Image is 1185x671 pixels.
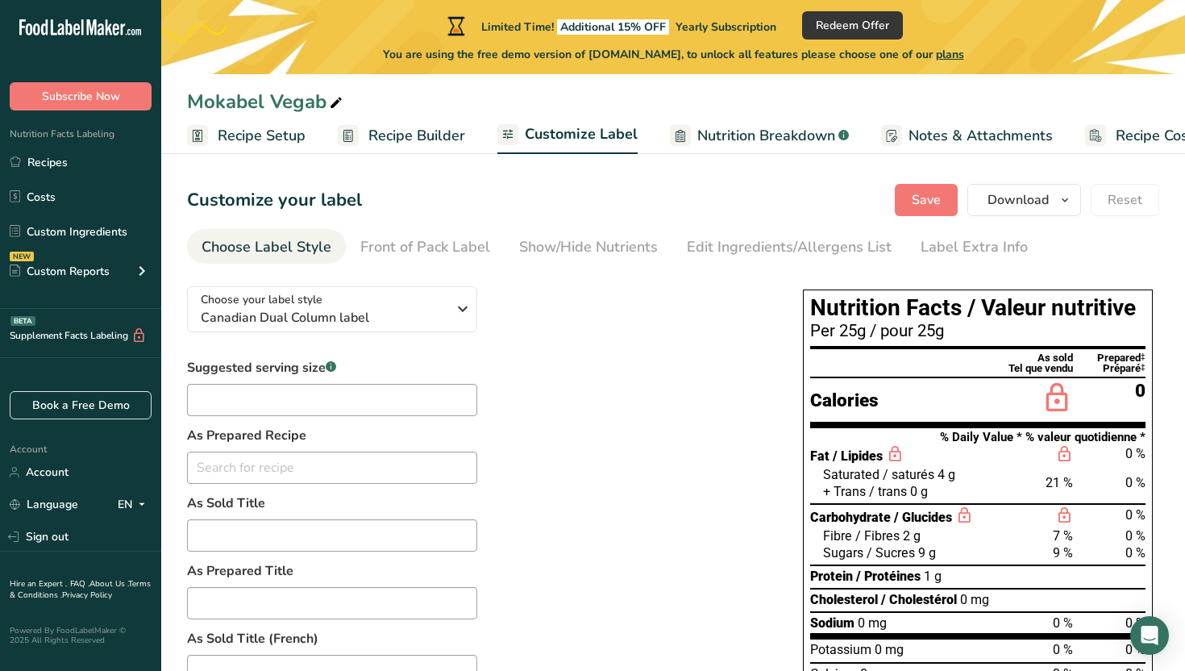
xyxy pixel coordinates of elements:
span: 21 % [1046,475,1073,490]
span: 2 g [903,527,921,544]
a: Nutrition Breakdown [670,118,849,154]
input: Search for recipe [187,452,477,484]
span: 0 mg [960,591,989,608]
span: 0 % [1053,642,1073,657]
span: Protein [810,569,853,584]
span: Cholesterol [810,592,878,607]
span: 0 % [1125,507,1145,523]
button: Save [895,184,958,216]
div: As sold [1037,352,1073,363]
span: Sodium [810,615,854,631]
span: Saturated [823,467,879,482]
span: Sugars [823,545,863,561]
span: Potassium [810,642,871,657]
div: ‡ [1141,352,1145,363]
a: About Us . [89,578,128,590]
button: Choose your label style Canadian Dual Column label [187,286,477,332]
span: / trans [869,484,907,499]
a: Terms & Conditions . [10,578,151,601]
div: Mokabel Vegab [187,87,346,116]
button: Download [967,184,1081,216]
span: 0 % [1125,475,1145,490]
div: BETA [10,316,35,326]
span: Subscribe Now [42,88,120,105]
div: Per 25g / pour 25g [810,323,1145,339]
a: Recipe Builder [338,118,465,154]
div: Custom Reports [10,263,110,280]
div: Prepared [1073,352,1145,363]
span: / Fibres [855,528,900,544]
span: / saturés [883,467,934,482]
a: Recipe Setup [187,118,306,154]
span: 1 g [924,568,942,585]
span: 0 % [1125,528,1145,544]
div: ‡ [1141,363,1145,373]
span: 4 g [938,466,955,483]
label: As Prepared Title [187,561,477,581]
span: You are using the free demo version of [DOMAIN_NAME], to unlock all features please choose one of... [383,46,964,63]
div: EN [118,495,152,515]
span: / Cholestérol [881,592,957,607]
label: As Prepared Recipe [187,426,477,445]
div: Choose Label Style [202,236,331,258]
span: 0 % [1125,642,1145,657]
div: Limited Time! [444,16,776,35]
span: Recipe Builder [368,125,465,147]
label: As Sold Title (French) [187,629,477,648]
div: Edit Ingredients/Allergens List [687,236,892,258]
span: 0 % [1053,615,1073,631]
label: Suggested serving size [187,358,477,377]
span: Download [987,190,1049,210]
div: % Daily Value * % valeur quotidienne * [810,431,1145,444]
span: + Trans [823,484,866,499]
span: Carbohydrate [810,510,891,525]
a: Notes & Attachments [881,118,1053,154]
span: Nutrition Breakdown [697,125,835,147]
span: 7 % [1053,528,1073,544]
span: / Protéines [856,569,921,584]
span: / Lipides [833,448,883,464]
span: Notes & Attachments [908,125,1053,147]
span: / Glucides [894,510,952,525]
h1: Nutrition Facts / Valeur nutritive [810,297,1145,319]
span: 0 mg [858,615,887,631]
button: Subscribe Now [10,82,152,110]
span: Redeem Offer [816,17,889,34]
div: Powered By FoodLabelMaker © 2025 All Rights Reserved [10,626,152,645]
div: Front of Pack Label [360,236,490,258]
span: 9 g [918,544,936,561]
a: FAQ . [70,578,89,590]
span: Save [912,190,941,210]
span: Fat [810,448,829,464]
div: Préparé [1073,363,1145,373]
span: Yearly Subscription [676,19,776,35]
h1: Customize your label [187,187,362,214]
div: 0 [1073,381,1145,422]
span: Additional 15% OFF [557,19,669,35]
div: Tel que vendu [1008,363,1073,373]
a: Language [10,490,78,519]
div: Label Extra Info [921,236,1028,258]
div: Show/Hide Nutrients [519,236,658,258]
span: / Sucres [867,545,915,561]
span: 0 g [910,483,928,500]
a: Customize Label [497,116,638,155]
span: Customize Label [525,123,638,145]
div: Calories [810,391,879,410]
label: As Sold Title [187,494,477,513]
a: Hire an Expert . [10,578,67,590]
span: Choose your label style [201,291,322,308]
button: Redeem Offer [802,11,903,40]
span: plans [936,47,964,62]
span: Reset [1108,190,1142,210]
span: 0 % [1125,615,1145,631]
span: Canadian Dual Column label [201,308,447,327]
span: Recipe Setup [218,125,306,147]
span: 9 % [1053,545,1073,561]
span: 0 % [1125,446,1145,461]
div: Open Intercom Messenger [1130,616,1169,655]
span: Fibre [823,528,852,544]
a: Privacy Policy [62,590,112,601]
span: 0 % [1125,545,1145,561]
button: Reset [1091,184,1159,216]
